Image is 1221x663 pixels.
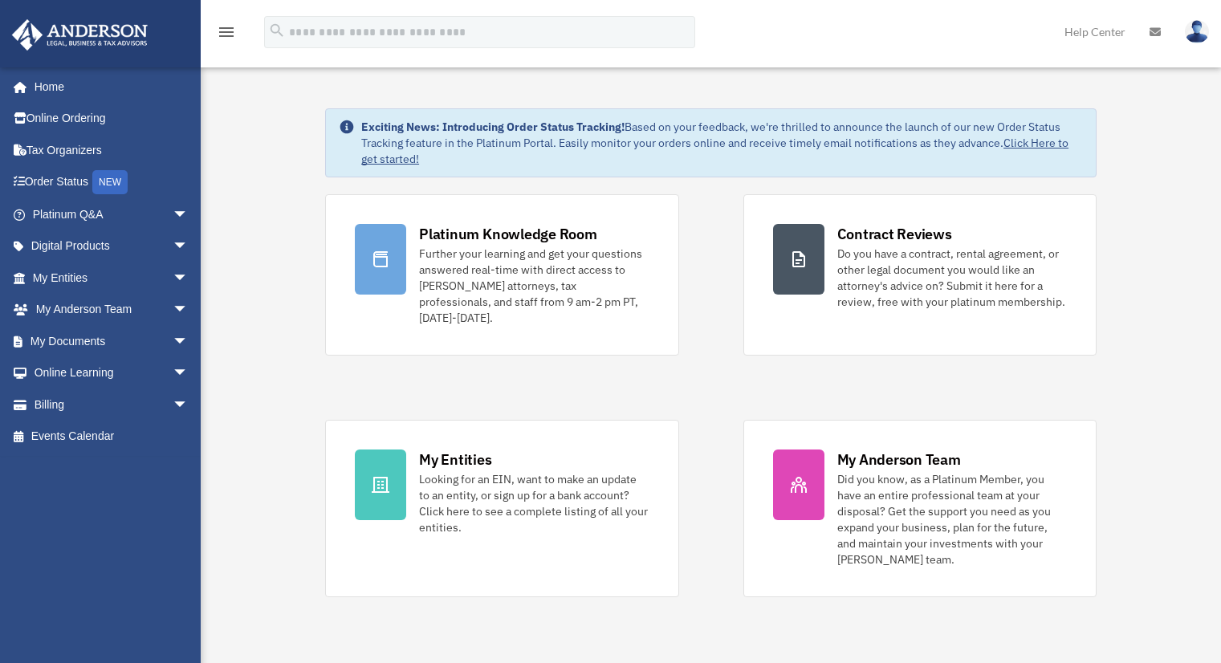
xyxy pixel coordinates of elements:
[173,357,205,390] span: arrow_drop_down
[837,449,961,470] div: My Anderson Team
[361,136,1068,166] a: Click Here to get started!
[11,134,213,166] a: Tax Organizers
[743,420,1097,597] a: My Anderson Team Did you know, as a Platinum Member, you have an entire professional team at your...
[11,166,213,199] a: Order StatusNEW
[11,421,213,453] a: Events Calendar
[173,230,205,263] span: arrow_drop_down
[325,194,678,356] a: Platinum Knowledge Room Further your learning and get your questions answered real-time with dire...
[268,22,286,39] i: search
[419,471,649,535] div: Looking for an EIN, want to make an update to an entity, or sign up for a bank account? Click her...
[217,28,236,42] a: menu
[743,194,1097,356] a: Contract Reviews Do you have a contract, rental agreement, or other legal document you would like...
[1185,20,1209,43] img: User Pic
[11,198,213,230] a: Platinum Q&Aarrow_drop_down
[325,420,678,597] a: My Entities Looking for an EIN, want to make an update to an entity, or sign up for a bank accoun...
[11,357,213,389] a: Online Learningarrow_drop_down
[361,119,1083,167] div: Based on your feedback, we're thrilled to announce the launch of our new Order Status Tracking fe...
[361,120,625,134] strong: Exciting News: Introducing Order Status Tracking!
[173,198,205,231] span: arrow_drop_down
[7,19,153,51] img: Anderson Advisors Platinum Portal
[11,388,213,421] a: Billingarrow_drop_down
[217,22,236,42] i: menu
[173,325,205,358] span: arrow_drop_down
[11,230,213,262] a: Digital Productsarrow_drop_down
[419,224,597,244] div: Platinum Knowledge Room
[419,449,491,470] div: My Entities
[11,71,205,103] a: Home
[11,262,213,294] a: My Entitiesarrow_drop_down
[419,246,649,326] div: Further your learning and get your questions answered real-time with direct access to [PERSON_NAM...
[837,246,1067,310] div: Do you have a contract, rental agreement, or other legal document you would like an attorney's ad...
[837,224,952,244] div: Contract Reviews
[11,325,213,357] a: My Documentsarrow_drop_down
[173,294,205,327] span: arrow_drop_down
[11,294,213,326] a: My Anderson Teamarrow_drop_down
[92,170,128,194] div: NEW
[837,471,1067,567] div: Did you know, as a Platinum Member, you have an entire professional team at your disposal? Get th...
[173,262,205,295] span: arrow_drop_down
[11,103,213,135] a: Online Ordering
[173,388,205,421] span: arrow_drop_down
